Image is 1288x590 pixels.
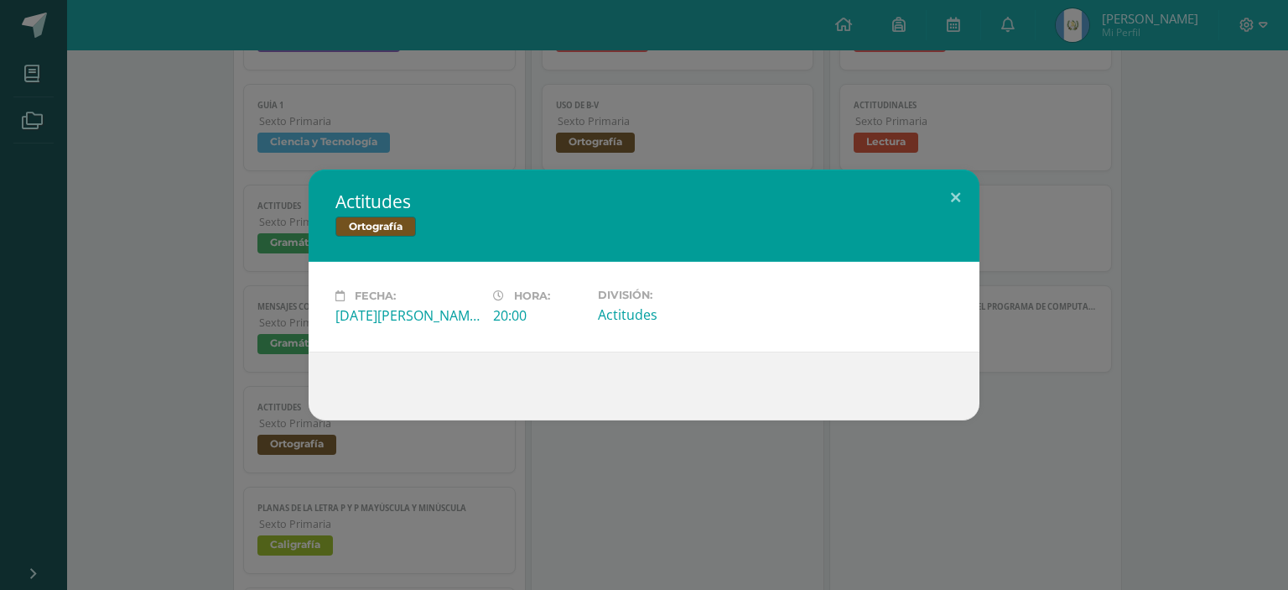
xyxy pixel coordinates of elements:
span: Fecha: [355,290,396,302]
h2: Actitudes [335,190,953,213]
div: Actitudes [598,305,742,324]
span: Hora: [514,290,550,302]
div: 20:00 [493,306,584,325]
span: Ortografía [335,217,416,237]
button: Close (Esc) [932,170,979,227]
div: [DATE][PERSON_NAME] [335,306,480,325]
label: División: [598,289,742,301]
